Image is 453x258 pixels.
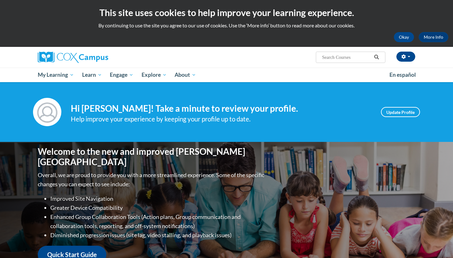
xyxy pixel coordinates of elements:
[78,68,106,82] a: Learn
[38,52,157,63] a: Cox Campus
[34,68,78,82] a: My Learning
[322,53,372,61] input: Search Courses
[385,68,420,81] a: En español
[5,22,448,29] p: By continuing to use the site you agree to our use of cookies. Use the ‘More info’ button to read...
[28,68,425,82] div: Main menu
[38,71,74,79] span: My Learning
[50,212,266,231] li: Enhanced Group Collaboration Tools (Action plans, Group communication and collaboration tools, re...
[381,107,420,117] a: Update Profile
[419,32,448,42] a: More Info
[396,52,415,62] button: Account Settings
[106,68,137,82] a: Engage
[110,71,133,79] span: Engage
[137,68,171,82] a: Explore
[38,171,266,189] p: Overall, we are proud to provide you with a more streamlined experience. Some of the specific cha...
[50,194,266,203] li: Improved Site Navigation
[175,71,196,79] span: About
[38,52,108,63] img: Cox Campus
[71,103,372,114] h4: Hi [PERSON_NAME]! Take a minute to review your profile.
[171,68,200,82] a: About
[142,71,167,79] span: Explore
[394,32,414,42] button: Okay
[50,231,266,240] li: Diminished progression issues (site lag, video stalling, and playback issues)
[33,98,61,126] img: Profile Image
[38,146,266,167] h1: Welcome to the new and improved [PERSON_NAME][GEOGRAPHIC_DATA]
[372,53,381,61] button: Search
[50,203,266,212] li: Greater Device Compatibility
[71,114,372,124] div: Help improve your experience by keeping your profile up to date.
[82,71,102,79] span: Learn
[5,6,448,19] h2: This site uses cookies to help improve your learning experience.
[389,71,416,78] span: En español
[428,233,448,253] iframe: Button to launch messaging window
